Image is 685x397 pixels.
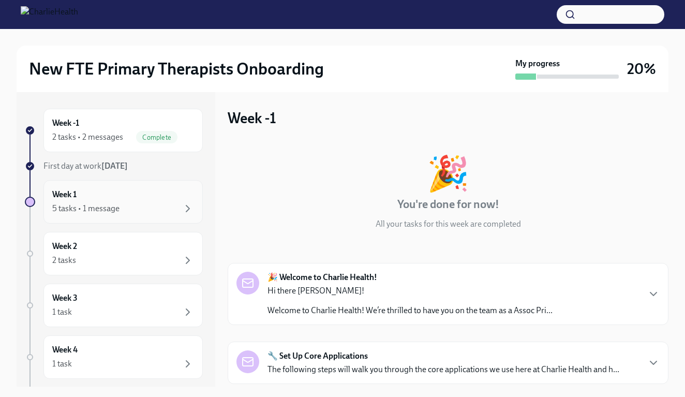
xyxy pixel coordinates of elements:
p: Welcome to Charlie Health! We’re thrilled to have you on the team as a Assoc Pri... [267,305,553,316]
h3: 20% [627,60,656,78]
h2: New FTE Primary Therapists Onboarding [29,58,324,79]
h6: Week 3 [52,292,78,304]
h6: Week 2 [52,241,77,252]
div: 2 tasks [52,255,76,266]
strong: 🔧 Set Up Core Applications [267,350,368,362]
h4: You're done for now! [397,197,499,212]
strong: 🎉 Welcome to Charlie Health! [267,272,377,283]
a: Week 15 tasks • 1 message [25,180,203,224]
p: The following steps will walk you through the core applications we use here at Charlie Health and... [267,364,619,375]
div: 1 task [52,306,72,318]
h6: Week 1 [52,189,77,200]
h6: Week -1 [52,117,79,129]
div: 5 tasks • 1 message [52,203,120,214]
strong: [DATE] [101,161,128,171]
a: Week -12 tasks • 2 messagesComplete [25,109,203,152]
h3: Week -1 [228,109,276,127]
span: First day at work [43,161,128,171]
p: Hi there [PERSON_NAME]! [267,285,553,297]
span: Complete [136,134,177,141]
a: Week 31 task [25,284,203,327]
div: 🎉 [427,156,469,190]
a: First day at work[DATE] [25,160,203,172]
a: Week 41 task [25,335,203,379]
strong: My progress [515,58,560,69]
div: 2 tasks • 2 messages [52,131,123,143]
h6: Week 4 [52,344,78,356]
p: All your tasks for this week are completed [376,218,521,230]
img: CharlieHealth [21,6,78,23]
a: Week 22 tasks [25,232,203,275]
div: 1 task [52,358,72,370]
